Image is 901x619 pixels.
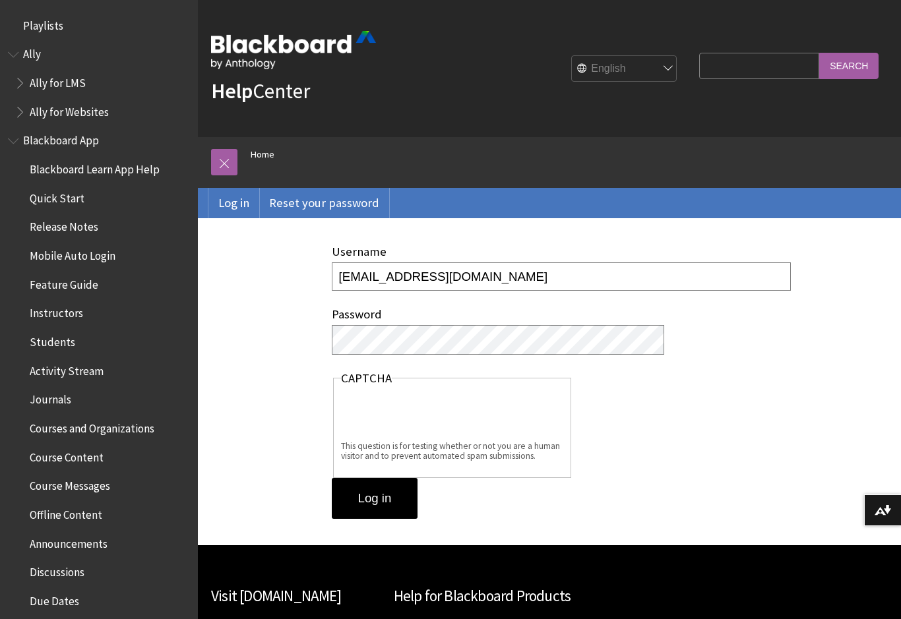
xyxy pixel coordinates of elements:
span: Ally [23,44,41,61]
span: Playlists [23,15,63,32]
span: Ally for LMS [30,72,86,90]
a: Log in [208,188,259,218]
span: Quick Start [30,187,84,205]
label: Password [332,307,382,322]
span: Ally for Websites [30,101,109,119]
legend: CAPTCHA [341,371,392,386]
span: Due Dates [30,590,79,608]
a: HelpCenter [211,78,310,104]
img: Blackboard by Anthology [211,31,376,69]
span: Mobile Auto Login [30,245,115,262]
input: Log in [332,478,418,519]
select: Site Language Selector [572,56,677,82]
nav: Book outline for Anthology Ally Help [8,44,190,123]
span: Release Notes [30,216,98,234]
a: Home [251,146,274,163]
span: Course Messages [30,475,110,493]
span: Blackboard Learn App Help [30,158,160,176]
input: Search [819,53,879,78]
span: Instructors [30,303,83,320]
span: Activity Stream [30,360,104,378]
a: Reset your password [259,188,389,218]
label: Username [332,244,387,259]
span: Announcements [30,533,108,550]
strong: Help [211,78,253,104]
nav: Book outline for Playlists [8,15,190,37]
span: Students [30,331,75,349]
iframe: reCAPTCHA [341,390,542,441]
a: Visit [DOMAIN_NAME] [211,586,341,605]
div: This question is for testing whether or not you are a human visitor and to prevent automated spam... [341,441,563,461]
span: Journals [30,389,71,407]
span: Feature Guide [30,274,98,291]
h2: Help for Blackboard Products [394,585,706,608]
span: Courses and Organizations [30,417,154,435]
span: Course Content [30,446,104,464]
span: Blackboard App [23,130,99,148]
span: Discussions [30,561,84,579]
span: Offline Content [30,504,102,521]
